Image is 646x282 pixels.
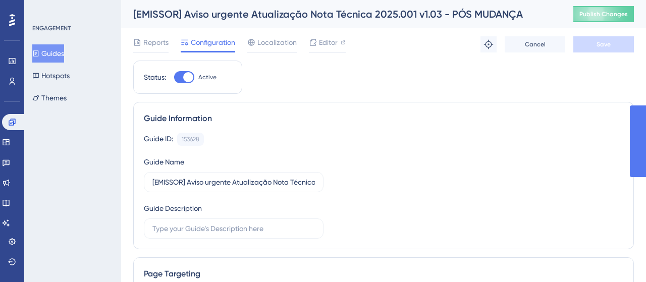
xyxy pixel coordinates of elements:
div: Guide Description [144,202,202,214]
span: Configuration [191,36,235,48]
div: Status: [144,71,166,83]
span: Localization [257,36,297,48]
span: Save [597,40,611,48]
span: Reports [143,36,169,48]
button: Hotspots [32,67,70,85]
div: Guide Information [144,112,623,125]
div: Guide Name [144,156,184,168]
div: 153628 [182,135,199,143]
button: Cancel [505,36,565,52]
iframe: UserGuiding AI Assistant Launcher [604,242,634,272]
span: Cancel [525,40,546,48]
div: Page Targeting [144,268,623,280]
button: Guides [32,44,64,63]
div: [EMISSOR] Aviso urgente Atualização Nota Técnica 2025.001 v1.03 - PÓS MUDANÇA [133,7,548,21]
div: ENGAGEMENT [32,24,71,32]
button: Save [573,36,634,52]
button: Publish Changes [573,6,634,22]
input: Type your Guide’s Name here [152,177,315,188]
button: Themes [32,89,67,107]
input: Type your Guide’s Description here [152,223,315,234]
span: Active [198,73,217,81]
span: Publish Changes [579,10,628,18]
div: Guide ID: [144,133,173,146]
span: Editor [319,36,338,48]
